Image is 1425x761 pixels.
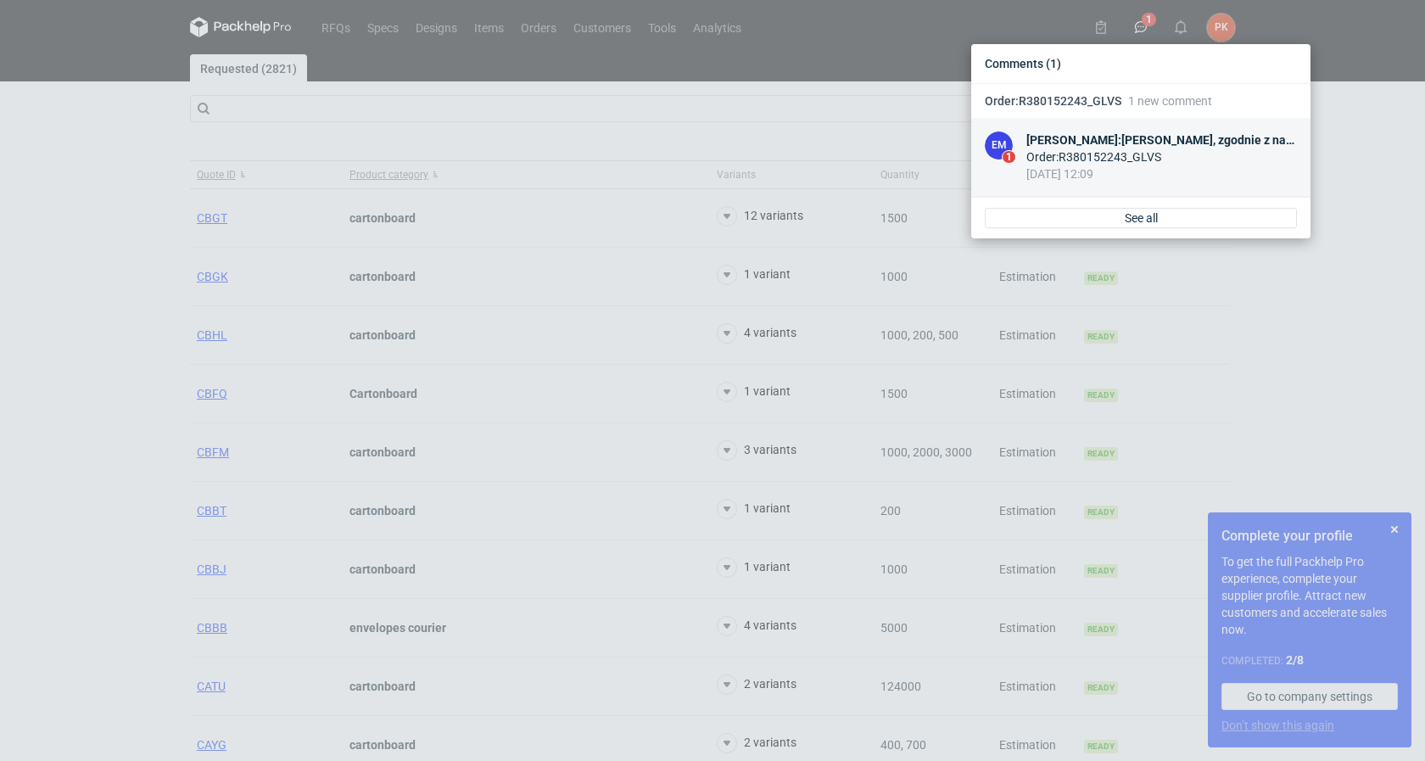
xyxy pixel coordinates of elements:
div: Order : R380152243_GLVS [1026,148,1297,165]
a: EM1[PERSON_NAME]:[PERSON_NAME], zgodnie z nasza rozmową telefoniczną- strona wierzchnia, która je... [971,118,1310,197]
span: 1 new comment [1128,94,1212,108]
div: [PERSON_NAME] : [PERSON_NAME], zgodnie z nasza rozmową telefoniczną- strona wierzchnia, która jes... [1026,131,1297,148]
div: Ewelina Macek [985,131,1013,159]
div: Comments (1) [978,51,1304,76]
button: Order:R380152243_GLVS1 new comment [971,84,1310,118]
div: [DATE] 12:09 [1026,165,1297,182]
a: See all [985,208,1297,228]
span: Order : R380152243_GLVS [985,94,1121,108]
figcaption: EM [985,131,1013,159]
